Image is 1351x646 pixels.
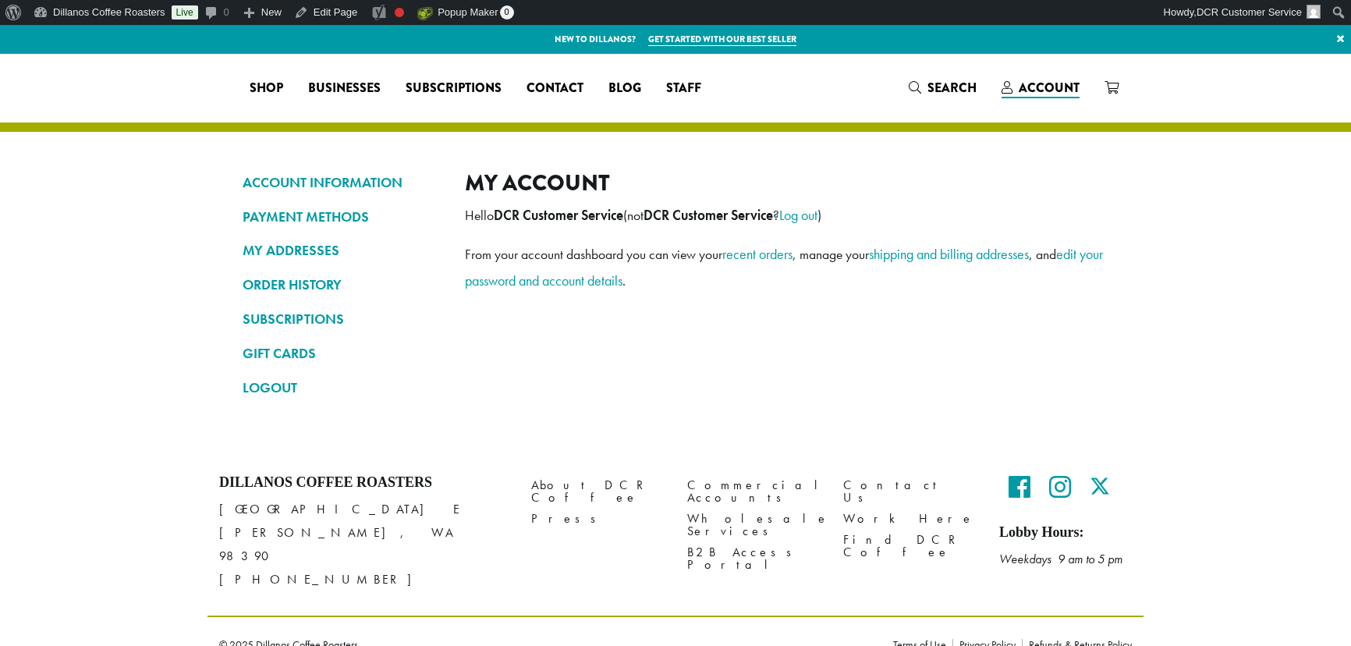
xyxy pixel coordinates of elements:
a: shipping and billing addresses [869,245,1029,263]
a: Contact Us [843,474,976,508]
h5: Lobby Hours: [999,524,1132,541]
a: Shop [237,76,296,101]
a: Commercial Accounts [687,474,820,508]
a: GIFT CARDS [243,340,441,367]
h4: Dillanos Coffee Roasters [219,474,508,492]
strong: DCR Customer Service [494,207,623,224]
p: [GEOGRAPHIC_DATA] E [PERSON_NAME], WA 98390 [PHONE_NUMBER] [219,498,508,591]
a: Find DCR Coffee [843,530,976,563]
span: Staff [666,79,701,98]
a: recent orders [722,245,793,263]
a: Log out [779,206,817,224]
span: Businesses [308,79,381,98]
span: DCR Customer Service [1197,6,1302,18]
div: Focus keyphrase not set [395,8,404,17]
a: ACCOUNT INFORMATION [243,169,441,196]
nav: Account pages [243,169,441,414]
a: Live [172,5,198,20]
a: Search [896,75,989,101]
a: LOGOUT [243,374,441,401]
a: B2B Access Portal [687,542,820,576]
span: Blog [608,79,641,98]
a: MY ADDRESSES [243,237,441,264]
a: × [1330,25,1351,53]
a: ORDER HISTORY [243,272,441,298]
a: Staff [654,76,714,101]
strong: DCR Customer Service [644,207,773,224]
a: Press [531,509,664,530]
a: Wholesale Services [687,509,820,542]
a: PAYMENT METHODS [243,204,441,230]
span: Shop [250,79,283,98]
a: SUBSCRIPTIONS [243,306,441,332]
h2: My account [465,169,1108,197]
span: Contact [527,79,583,98]
a: Get started with our best seller [648,33,796,46]
a: Work Here [843,509,976,530]
em: Weekdays 9 am to 5 pm [999,551,1122,567]
span: Subscriptions [406,79,502,98]
p: From your account dashboard you can view your , manage your , and . [465,241,1108,294]
span: Search [927,79,977,97]
p: Hello (not ? ) [465,202,1108,229]
span: Account [1019,79,1080,97]
span: 0 [500,5,514,20]
a: About DCR Coffee [531,474,664,508]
